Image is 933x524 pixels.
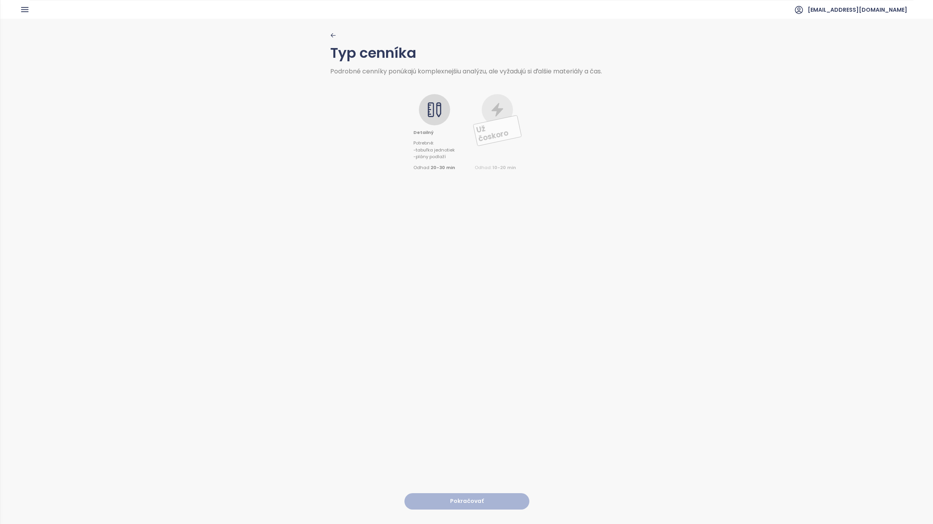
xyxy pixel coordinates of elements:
[413,153,455,160] span: - plány podlaží
[473,115,522,146] span: Už čoskoro
[808,0,907,19] span: [EMAIL_ADDRESS][DOMAIN_NAME]
[431,164,455,171] span: 20-30 min
[413,136,455,147] span: Potrebné :
[404,493,529,510] button: Pokračovať
[413,147,455,154] span: - tabuľka jednotiek
[330,68,604,75] span: Podrobné cenníky ponúkajú komplexnejšiu analýzu, ale vyžadujú si ďalšie materiály a čas.
[493,164,516,171] span: 10-20 min
[413,160,455,171] span: Odhad
[330,42,604,64] h1: Typ cenníka
[413,129,455,136] span: Detailný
